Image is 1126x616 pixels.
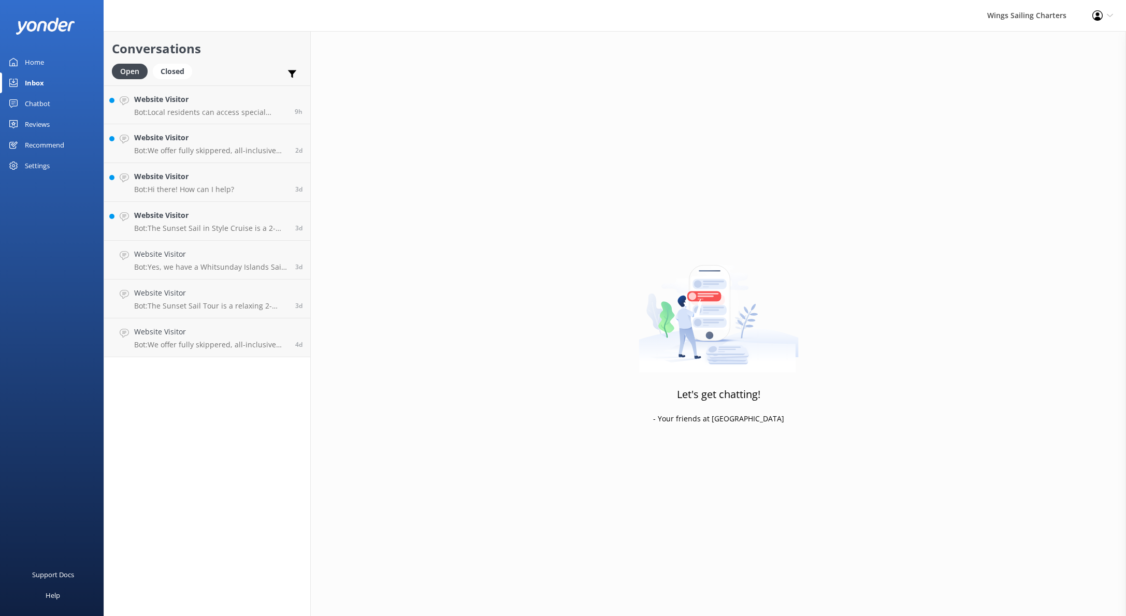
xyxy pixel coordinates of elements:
p: - Your friends at [GEOGRAPHIC_DATA] [653,413,784,424]
a: Website VisitorBot:We offer fully skippered, all-inclusive private charters to explore the Whitsu... [104,124,310,163]
span: Oct 07 2025 04:25pm (UTC +10:00) Australia/Lindeman [295,185,302,194]
h4: Website Visitor [134,326,287,338]
h4: Website Visitor [134,132,287,143]
p: Bot: Hi there! How can I help? [134,185,234,194]
a: Website VisitorBot:The Sunset Sail Tour is a relaxing 2-hour sailing experience aboard the magnif... [104,280,310,318]
a: Website VisitorBot:The Sunset Sail in Style Cruise is a 2-hour sailing experience aboard the luxu... [104,202,310,241]
h4: Website Visitor [134,287,287,299]
h4: Website Visitor [134,171,234,182]
div: Closed [153,64,192,79]
span: Oct 07 2025 09:45am (UTC +10:00) Australia/Lindeman [295,262,302,271]
a: Website VisitorBot:Yes, we have a Whitsunday Islands Sail, SUP & Snorkel tour, which is a 6-hour ... [104,241,310,280]
div: Chatbot [25,93,50,114]
img: yonder-white-logo.png [16,18,75,35]
p: Bot: The Sunset Sail Tour is a relaxing 2-hour sailing experience aboard the magnificent 60ft SV ... [134,301,287,311]
img: artwork of a man stealing a conversation from at giant smartphone [639,243,799,373]
div: Support Docs [32,564,74,585]
a: Website VisitorBot:We offer fully skippered, all-inclusive private charters to explore the Whitsu... [104,318,310,357]
h2: Conversations [112,39,302,58]
h3: Let's get chatting! [677,386,760,403]
h4: Website Visitor [134,94,287,105]
span: Oct 08 2025 02:37pm (UTC +10:00) Australia/Lindeman [295,146,302,155]
span: Oct 06 2025 07:56pm (UTC +10:00) Australia/Lindeman [295,301,302,310]
p: Bot: We offer fully skippered, all-inclusive private charters to explore the Whitsundays your way... [134,340,287,349]
a: Website VisitorBot:Local residents can access special discounts by contacting us directly at [EMA... [104,85,310,124]
span: Oct 06 2025 11:00am (UTC +10:00) Australia/Lindeman [295,340,302,349]
p: Bot: Yes, we have a Whitsunday Islands Sail, SUP & Snorkel tour, which is a 6-hour half day tour.... [134,262,287,272]
div: Open [112,64,148,79]
a: Website VisitorBot:Hi there! How can I help?3d [104,163,310,202]
span: Oct 10 2025 07:18am (UTC +10:00) Australia/Lindeman [295,107,302,116]
span: Oct 07 2025 10:56am (UTC +10:00) Australia/Lindeman [295,224,302,232]
div: Reviews [25,114,50,135]
div: Settings [25,155,50,176]
p: Bot: We offer fully skippered, all-inclusive private charters to explore the Whitsundays your way... [134,146,287,155]
div: Help [46,585,60,606]
a: Closed [153,65,197,77]
h4: Website Visitor [134,210,287,221]
div: Home [25,52,44,72]
a: Open [112,65,153,77]
h4: Website Visitor [134,248,287,260]
p: Bot: Local residents can access special discounts by contacting us directly at [EMAIL_ADDRESS][DO... [134,108,287,117]
p: Bot: The Sunset Sail in Style Cruise is a 2-hour sailing experience aboard the luxurious 60ft SV ... [134,224,287,233]
div: Recommend [25,135,64,155]
div: Inbox [25,72,44,93]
